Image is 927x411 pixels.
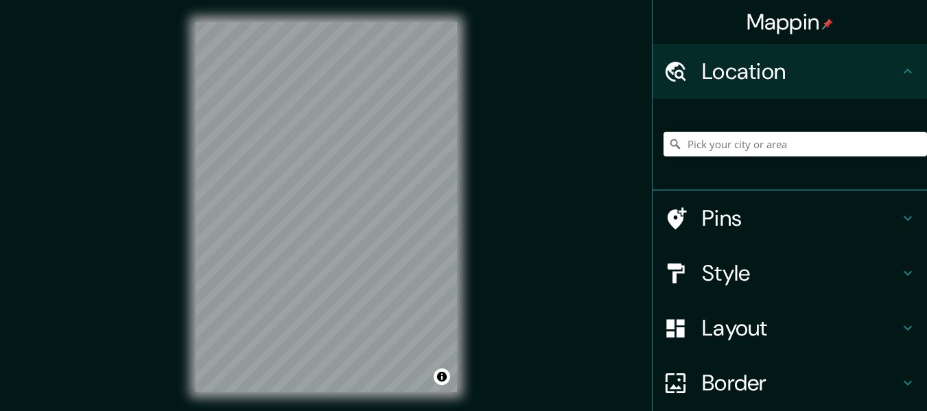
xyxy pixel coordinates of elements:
[653,44,927,99] div: Location
[653,246,927,301] div: Style
[664,132,927,156] input: Pick your city or area
[822,19,833,30] img: pin-icon.png
[702,314,900,342] h4: Layout
[702,204,900,232] h4: Pins
[702,58,900,85] h4: Location
[653,355,927,410] div: Border
[747,8,834,36] h4: Mappin
[653,301,927,355] div: Layout
[702,259,900,287] h4: Style
[653,191,927,246] div: Pins
[196,22,457,392] canvas: Map
[702,369,900,397] h4: Border
[434,368,450,385] button: Toggle attribution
